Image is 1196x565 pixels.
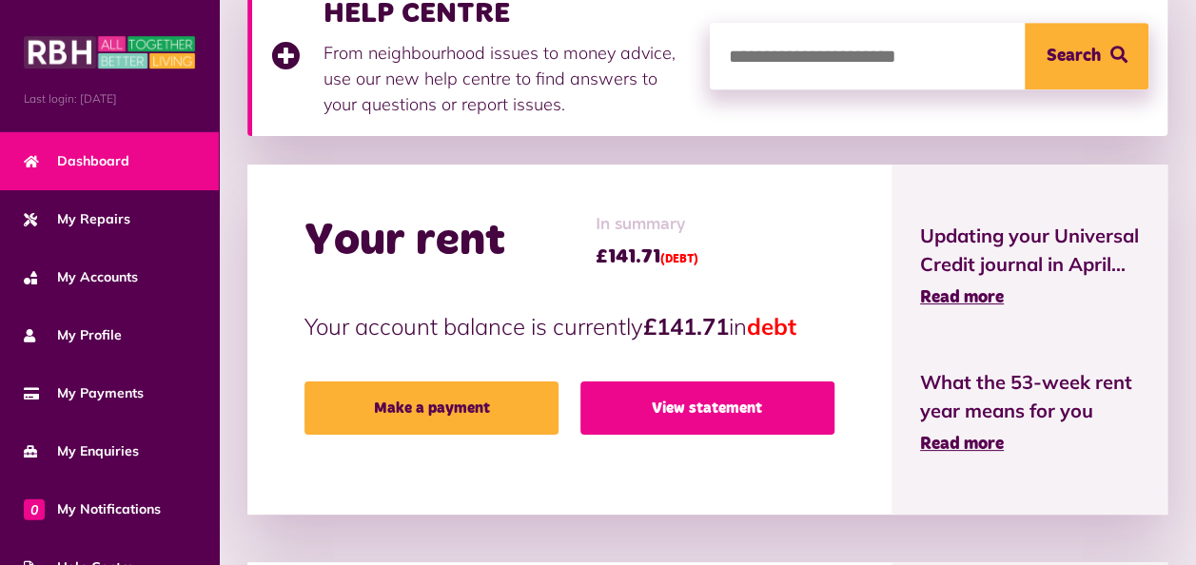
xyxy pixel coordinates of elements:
[24,441,139,461] span: My Enquiries
[747,312,796,341] span: debt
[596,212,698,238] span: In summary
[920,436,1004,453] span: Read more
[24,33,195,71] img: MyRBH
[24,498,45,519] span: 0
[920,222,1139,311] a: Updating your Universal Credit journal in April... Read more
[24,209,130,229] span: My Repairs
[24,383,144,403] span: My Payments
[24,499,161,519] span: My Notifications
[660,254,698,265] span: (DEBT)
[324,40,691,117] p: From neighbourhood issues to money advice, use our new help centre to find answers to your questi...
[304,309,834,343] p: Your account balance is currently in
[580,381,834,435] a: View statement
[24,90,195,107] span: Last login: [DATE]
[920,368,1139,425] span: What the 53-week rent year means for you
[920,368,1139,458] a: What the 53-week rent year means for you Read more
[24,267,138,287] span: My Accounts
[24,151,129,171] span: Dashboard
[920,222,1139,279] span: Updating your Universal Credit journal in April...
[596,243,698,271] span: £141.71
[304,214,505,269] h2: Your rent
[1047,23,1101,89] span: Search
[643,312,729,341] strong: £141.71
[920,289,1004,306] span: Read more
[24,325,122,345] span: My Profile
[304,381,559,435] a: Make a payment
[1025,23,1148,89] button: Search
